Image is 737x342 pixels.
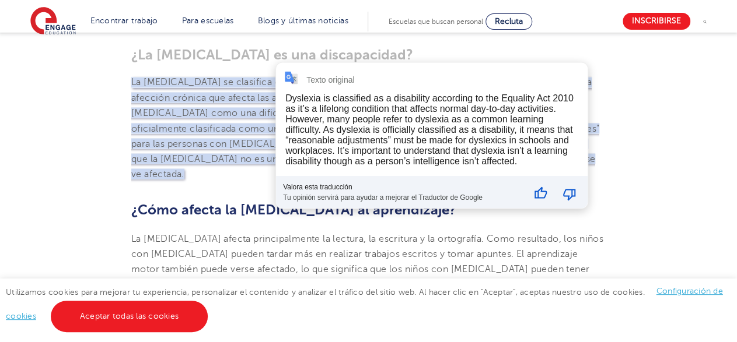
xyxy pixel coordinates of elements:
[306,75,355,84] div: Texto original
[556,179,584,208] button: Mala traducción
[6,287,645,296] font: Utilizamos cookies para mejorar tu experiencia, personalizar el contenido y analizar el tráfico d...
[51,301,208,332] a: Aceptar todas las cookies
[283,191,523,201] div: Tu opinión servirá para ayudar a mejorar el Traductor de Google
[283,182,523,191] div: Valora esta traducción
[131,47,413,63] font: ¿La [MEDICAL_DATA] es una discapacidad?
[131,201,456,217] font: ¿Cómo afecta la [MEDICAL_DATA] al aprendizaje?
[131,77,599,179] font: La [MEDICAL_DATA] se clasifica como una discapacidad según la Ley de Igualdad de 2010, ya que es ...
[526,179,554,208] button: Buena traducción
[80,312,179,320] font: Aceptar todas las cookies
[131,233,603,305] font: La [MEDICAL_DATA] afecta principalmente la lectura, la escritura y la ortografía. Como resultado,...
[285,93,574,165] div: Dyslexia is classified as a disability according to the Equality Act 2010 as it’s a lifelong cond...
